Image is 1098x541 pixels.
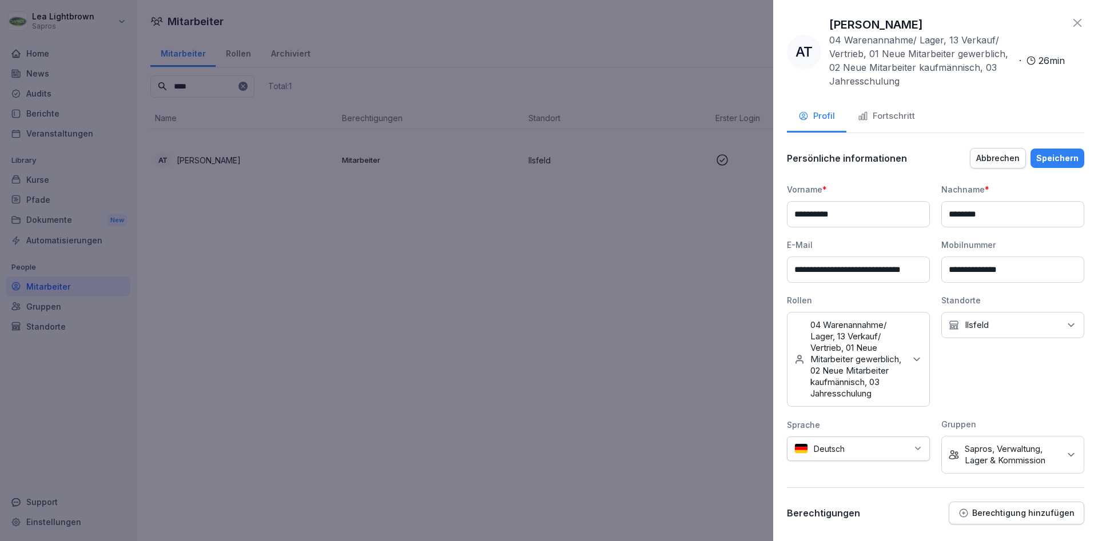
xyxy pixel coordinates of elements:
p: 04 Warenannahme/ Lager, 13 Verkauf/ Vertrieb, 01 Neue Mitarbeiter gewerblich, 02 Neue Mitarbeiter... [829,33,1015,88]
div: Profil [798,110,835,123]
div: · [829,33,1065,88]
div: Fortschritt [858,110,915,123]
div: Deutsch [787,436,930,461]
button: Fortschritt [846,102,926,133]
p: Berechtigung hinzufügen [972,508,1075,518]
div: Vorname [787,183,930,195]
div: AT [787,35,821,69]
div: Standorte [941,294,1084,306]
div: E-Mail [787,239,930,251]
p: 26 min [1039,54,1065,67]
p: Berechtigungen [787,507,860,519]
div: Nachname [941,183,1084,195]
div: Gruppen [941,418,1084,430]
div: Mobilnummer [941,239,1084,251]
div: Abbrechen [976,152,1020,165]
button: Speichern [1031,149,1084,168]
img: de.svg [794,443,808,454]
button: Abbrechen [970,148,1026,169]
p: 04 Warenannahme/ Lager, 13 Verkauf/ Vertrieb, 01 Neue Mitarbeiter gewerblich, 02 Neue Mitarbeiter... [810,319,905,399]
p: Ilsfeld [965,319,989,331]
p: [PERSON_NAME] [829,16,923,33]
div: Rollen [787,294,930,306]
button: Berechtigung hinzufügen [949,502,1084,524]
p: Sapros, Verwaltung, Lager & Kommission [965,443,1060,466]
button: Profil [787,102,846,133]
div: Speichern [1036,152,1079,165]
div: Sprache [787,419,930,431]
p: Persönliche informationen [787,153,907,164]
